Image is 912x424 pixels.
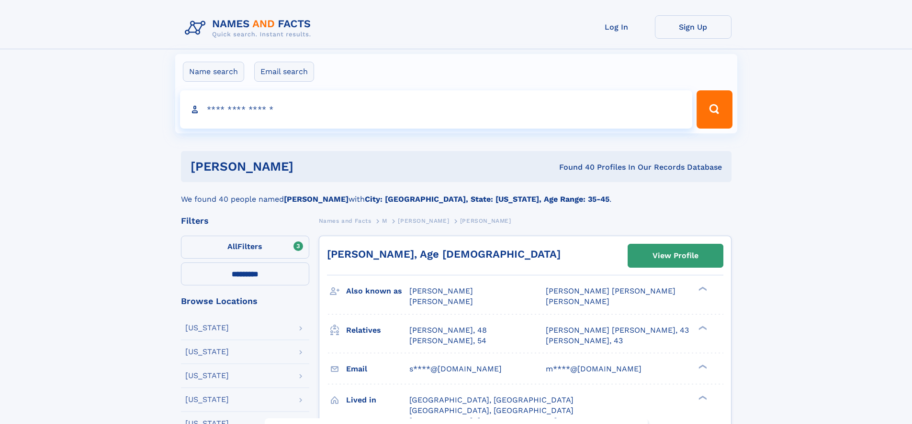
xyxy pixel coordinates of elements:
[696,286,708,292] div: ❯
[346,361,409,377] h3: Email
[578,15,655,39] a: Log In
[696,325,708,331] div: ❯
[319,215,372,227] a: Names and Facts
[183,62,244,82] label: Name search
[284,195,349,204] b: [PERSON_NAME]
[382,217,387,224] span: M
[365,195,609,204] b: City: [GEOGRAPHIC_DATA], State: [US_STATE], Age Range: 35-45
[346,322,409,338] h3: Relatives
[696,363,708,370] div: ❯
[697,90,732,129] button: Search Button
[655,15,732,39] a: Sign Up
[181,182,732,205] div: We found 40 people named with .
[409,325,487,336] a: [PERSON_NAME], 48
[653,245,698,267] div: View Profile
[546,325,689,336] a: [PERSON_NAME] [PERSON_NAME], 43
[696,394,708,401] div: ❯
[227,242,237,251] span: All
[398,217,449,224] span: [PERSON_NAME]
[546,297,609,306] span: [PERSON_NAME]
[185,324,229,332] div: [US_STATE]
[327,248,561,260] a: [PERSON_NAME], Age [DEMOGRAPHIC_DATA]
[346,283,409,299] h3: Also known as
[628,244,723,267] a: View Profile
[398,215,449,227] a: [PERSON_NAME]
[409,297,473,306] span: [PERSON_NAME]
[546,336,623,346] a: [PERSON_NAME], 43
[346,392,409,408] h3: Lived in
[546,286,676,295] span: [PERSON_NAME] [PERSON_NAME]
[181,15,319,41] img: Logo Names and Facts
[254,62,314,82] label: Email search
[460,217,511,224] span: [PERSON_NAME]
[409,336,486,346] a: [PERSON_NAME], 54
[181,236,309,259] label: Filters
[409,395,574,404] span: [GEOGRAPHIC_DATA], [GEOGRAPHIC_DATA]
[185,396,229,403] div: [US_STATE]
[426,162,722,173] div: Found 40 Profiles In Our Records Database
[185,372,229,380] div: [US_STATE]
[409,406,574,415] span: [GEOGRAPHIC_DATA], [GEOGRAPHIC_DATA]
[382,215,387,227] a: M
[409,286,473,295] span: [PERSON_NAME]
[181,297,309,305] div: Browse Locations
[180,90,693,129] input: search input
[185,348,229,356] div: [US_STATE]
[181,217,309,225] div: Filters
[191,161,427,173] h1: [PERSON_NAME]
